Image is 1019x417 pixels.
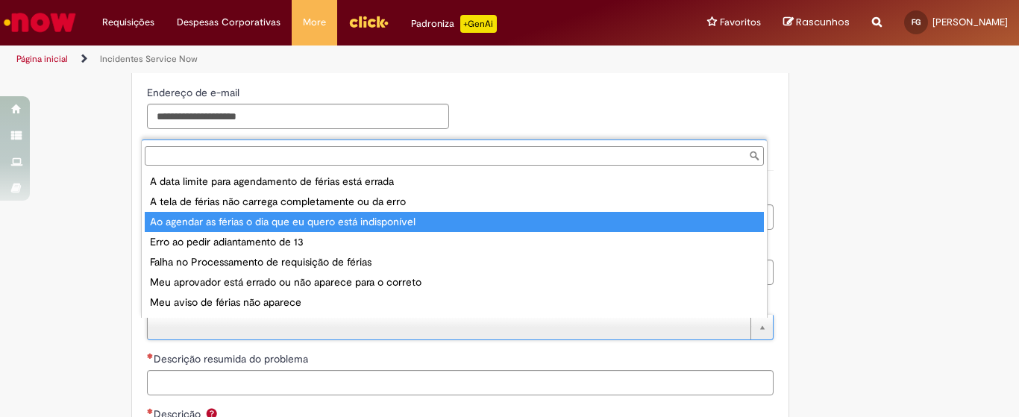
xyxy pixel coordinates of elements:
div: Meu aprovador está errado ou não aparece para o correto [145,272,764,292]
div: A data limite para agendamento de férias está errada [145,172,764,192]
div: Falha no Processamento de requisição de férias [145,252,764,272]
div: A tela de férias não carrega completamente ou da erro [145,192,764,212]
div: Erro ao pedir adiantamento de 13 [145,232,764,252]
div: Ao agendar as férias o dia que eu quero está indisponível [145,212,764,232]
ul: Sintomas [142,169,767,318]
div: Meu problema não esta na lista [145,313,764,333]
div: Meu aviso de férias não aparece [145,292,764,313]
